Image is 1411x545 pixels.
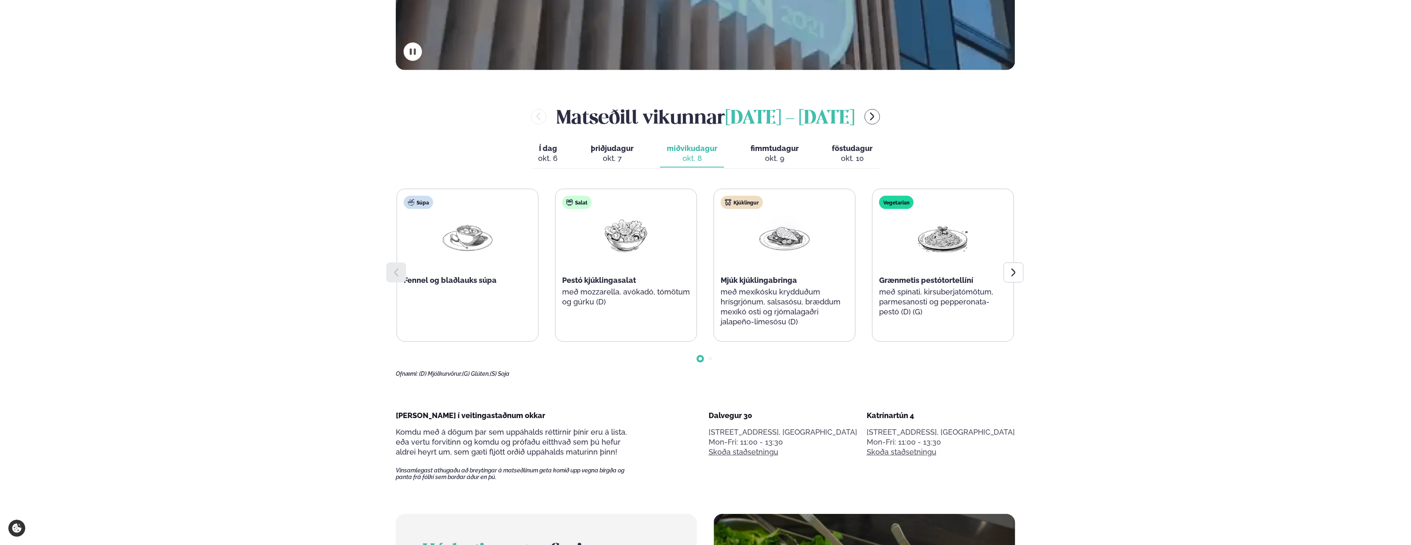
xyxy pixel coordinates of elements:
[758,216,811,254] img: Chicken-breast.png
[404,276,497,285] span: Fennel og blaðlauks súpa
[865,109,880,124] button: menu-btn-right
[709,447,778,457] a: Skoða staðsetningu
[599,216,653,254] img: Salad.png
[667,153,717,163] div: okt. 8
[751,153,799,163] div: okt. 9
[396,428,627,456] span: Komdu með á dögum þar sem uppáhalds réttirnir þínir eru á lista, eða vertu forvitinn og komdu og ...
[721,196,763,209] div: Kjúklingur
[556,103,855,130] h2: Matseðill vikunnar
[867,427,1015,437] p: [STREET_ADDRESS], [GEOGRAPHIC_DATA]
[591,144,634,153] span: þriðjudagur
[584,140,640,168] button: þriðjudagur okt. 7
[721,276,797,285] span: Mjúk kjúklingabringa
[531,109,546,124] button: menu-btn-left
[667,144,717,153] span: miðvikudagur
[867,411,1015,421] div: Katrínartún 4
[825,140,879,168] button: föstudagur okt. 10
[867,437,1015,447] div: Mon-Fri: 11:00 - 13:30
[744,140,805,168] button: fimmtudagur okt. 9
[916,216,970,254] img: Spagetti.png
[709,427,857,437] p: [STREET_ADDRESS], [GEOGRAPHIC_DATA]
[709,437,857,447] div: Mon-Fri: 11:00 - 13:30
[462,370,490,377] span: (G) Glúten,
[566,199,573,206] img: salad.svg
[490,370,509,377] span: (S) Soja
[699,357,702,360] span: Go to slide 1
[709,357,712,360] span: Go to slide 2
[419,370,462,377] span: (D) Mjólkurvörur,
[408,199,414,206] img: soup.svg
[441,216,494,254] img: Soup.png
[538,144,558,153] span: Í dag
[751,144,799,153] span: fimmtudagur
[879,196,914,209] div: Vegetarian
[879,287,1007,317] p: með spínati, kirsuberjatómötum, parmesanosti og pepperonata-pestó (D) (G)
[531,140,564,168] button: Í dag okt. 6
[660,140,724,168] button: miðvikudagur okt. 8
[591,153,634,163] div: okt. 7
[396,411,545,420] span: [PERSON_NAME] í veitingastaðnum okkar
[8,520,25,537] a: Cookie settings
[725,199,731,206] img: chicken.svg
[396,467,639,480] span: Vinsamlegast athugaðu að breytingar á matseðlinum geta komið upp vegna birgða og panta frá fólki ...
[725,109,855,128] span: [DATE] - [DATE]
[867,447,936,457] a: Skoða staðsetningu
[538,153,558,163] div: okt. 6
[832,144,872,153] span: föstudagur
[879,276,973,285] span: Grænmetis pestótortellíní
[832,153,872,163] div: okt. 10
[396,370,418,377] span: Ofnæmi:
[709,411,857,421] div: Dalvegur 30
[562,276,636,285] span: Pestó kjúklingasalat
[562,287,690,307] p: með mozzarella, avókadó, tómötum og gúrku (D)
[562,196,592,209] div: Salat
[721,287,848,327] p: með mexíkósku krydduðum hrísgrjónum, salsasósu, bræddum mexíkó osti og rjómalagaðri jalapeño-lime...
[404,196,433,209] div: Súpa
